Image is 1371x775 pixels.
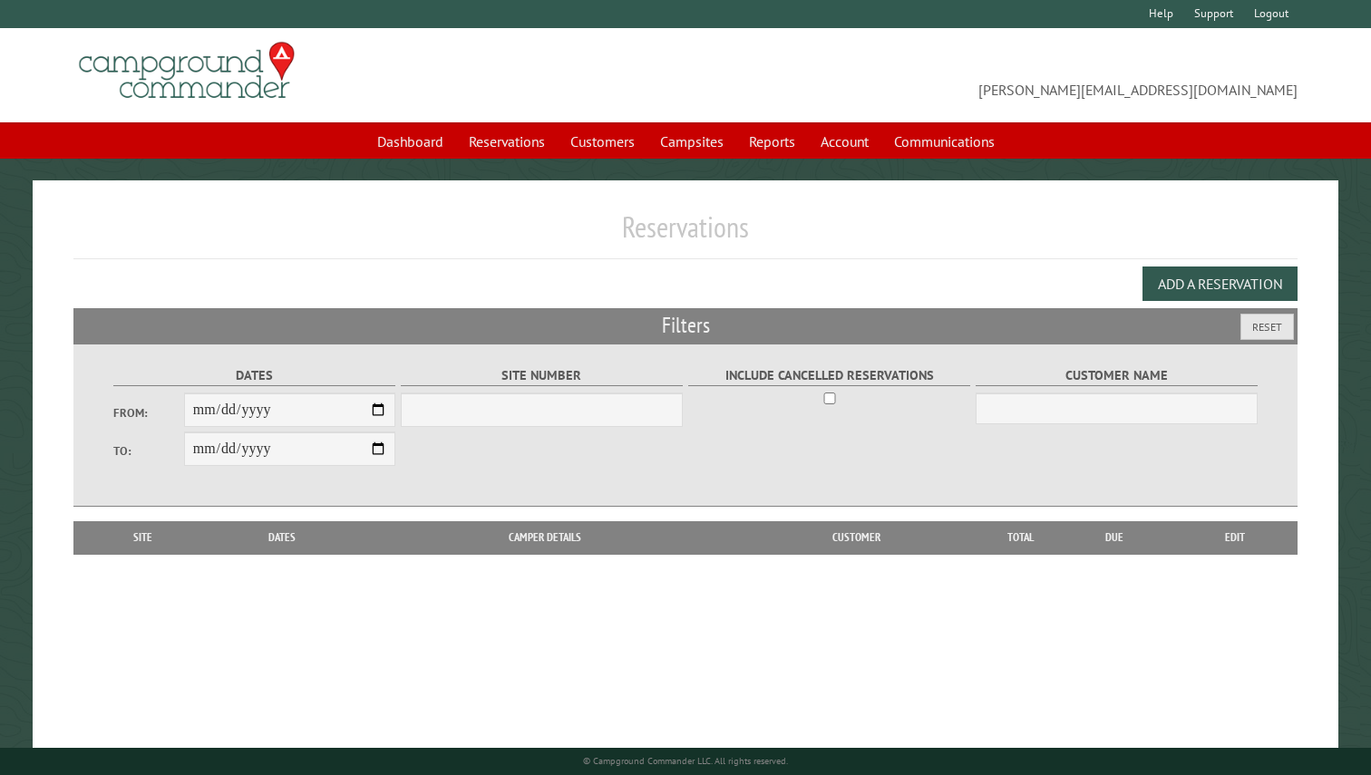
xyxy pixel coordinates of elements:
[883,124,1006,159] a: Communications
[361,521,729,554] th: Camper Details
[649,124,734,159] a: Campsites
[1240,314,1294,340] button: Reset
[83,521,203,554] th: Site
[984,521,1056,554] th: Total
[559,124,646,159] a: Customers
[1172,521,1297,554] th: Edit
[976,365,1258,386] label: Customer Name
[73,209,1297,259] h1: Reservations
[113,365,395,386] label: Dates
[810,124,880,159] a: Account
[729,521,984,554] th: Customer
[738,124,806,159] a: Reports
[203,521,361,554] th: Dates
[1056,521,1172,554] th: Due
[401,365,683,386] label: Site Number
[583,755,788,767] small: © Campground Commander LLC. All rights reserved.
[1142,266,1298,301] button: Add a Reservation
[688,365,970,386] label: Include Cancelled Reservations
[113,404,184,421] label: From:
[366,124,454,159] a: Dashboard
[685,50,1298,101] span: [PERSON_NAME][EMAIL_ADDRESS][DOMAIN_NAME]
[113,442,184,460] label: To:
[73,35,300,106] img: Campground Commander
[458,124,556,159] a: Reservations
[73,308,1297,343] h2: Filters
